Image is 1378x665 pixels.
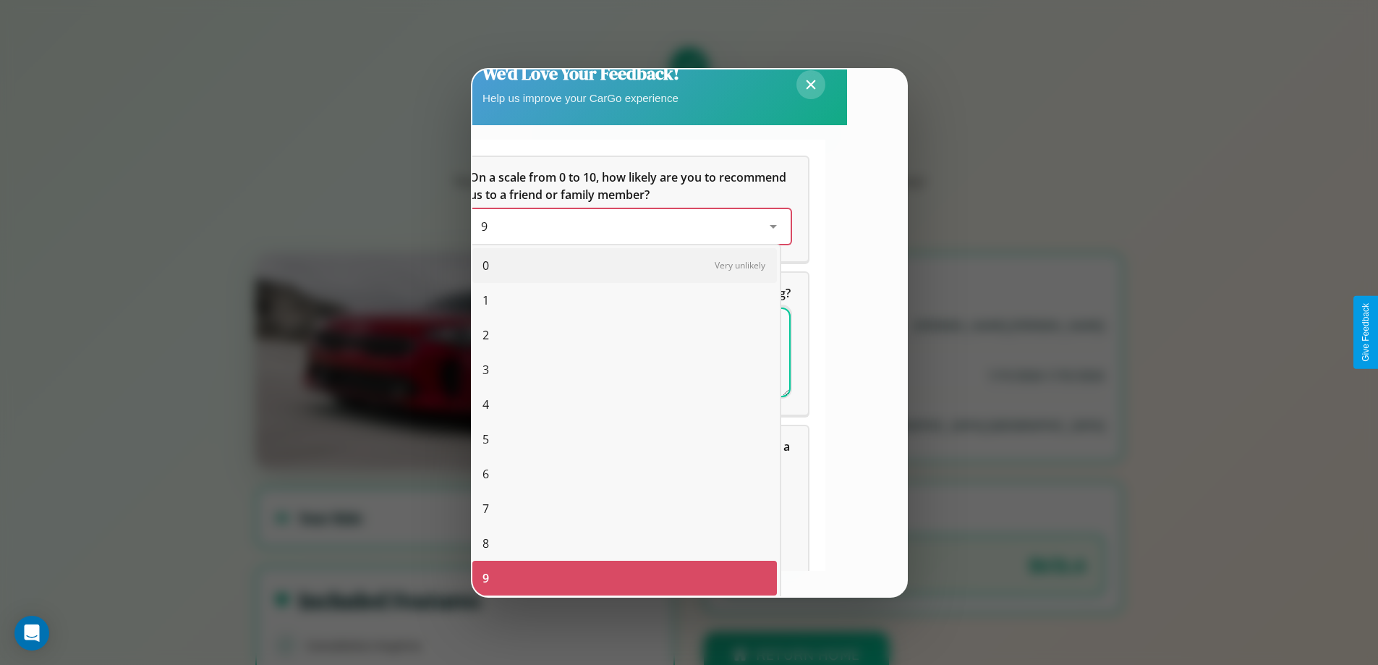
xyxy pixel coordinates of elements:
span: What can we do to make your experience more satisfying? [469,285,791,301]
span: 6 [482,465,489,483]
div: 3 [472,352,777,387]
p: Help us improve your CarGo experience [482,88,679,108]
div: 6 [472,457,777,491]
div: 0 [472,248,777,283]
span: 4 [482,396,489,413]
div: 7 [472,491,777,526]
span: 7 [482,500,489,517]
span: Very unlikely [715,259,765,271]
span: On a scale from 0 to 10, how likely are you to recommend us to a friend or family member? [469,169,789,203]
span: 9 [481,219,488,234]
span: 9 [482,569,489,587]
div: 5 [472,422,777,457]
div: 9 [472,561,777,596]
div: Open Intercom Messenger [14,616,49,651]
span: 1 [482,292,489,309]
div: 4 [472,387,777,422]
span: 2 [482,326,489,344]
h5: On a scale from 0 to 10, how likely are you to recommend us to a friend or family member? [469,169,791,203]
span: 5 [482,431,489,448]
span: Which of the following features do you value the most in a vehicle? [469,439,793,472]
div: On a scale from 0 to 10, how likely are you to recommend us to a friend or family member? [452,157,808,261]
span: 3 [482,361,489,378]
div: 10 [472,596,777,630]
div: 2 [472,318,777,352]
div: 1 [472,283,777,318]
div: Give Feedback [1361,303,1371,362]
span: 0 [482,257,489,274]
h2: We'd Love Your Feedback! [482,62,679,85]
div: 8 [472,526,777,561]
span: 8 [482,535,489,552]
div: On a scale from 0 to 10, how likely are you to recommend us to a friend or family member? [469,209,791,244]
